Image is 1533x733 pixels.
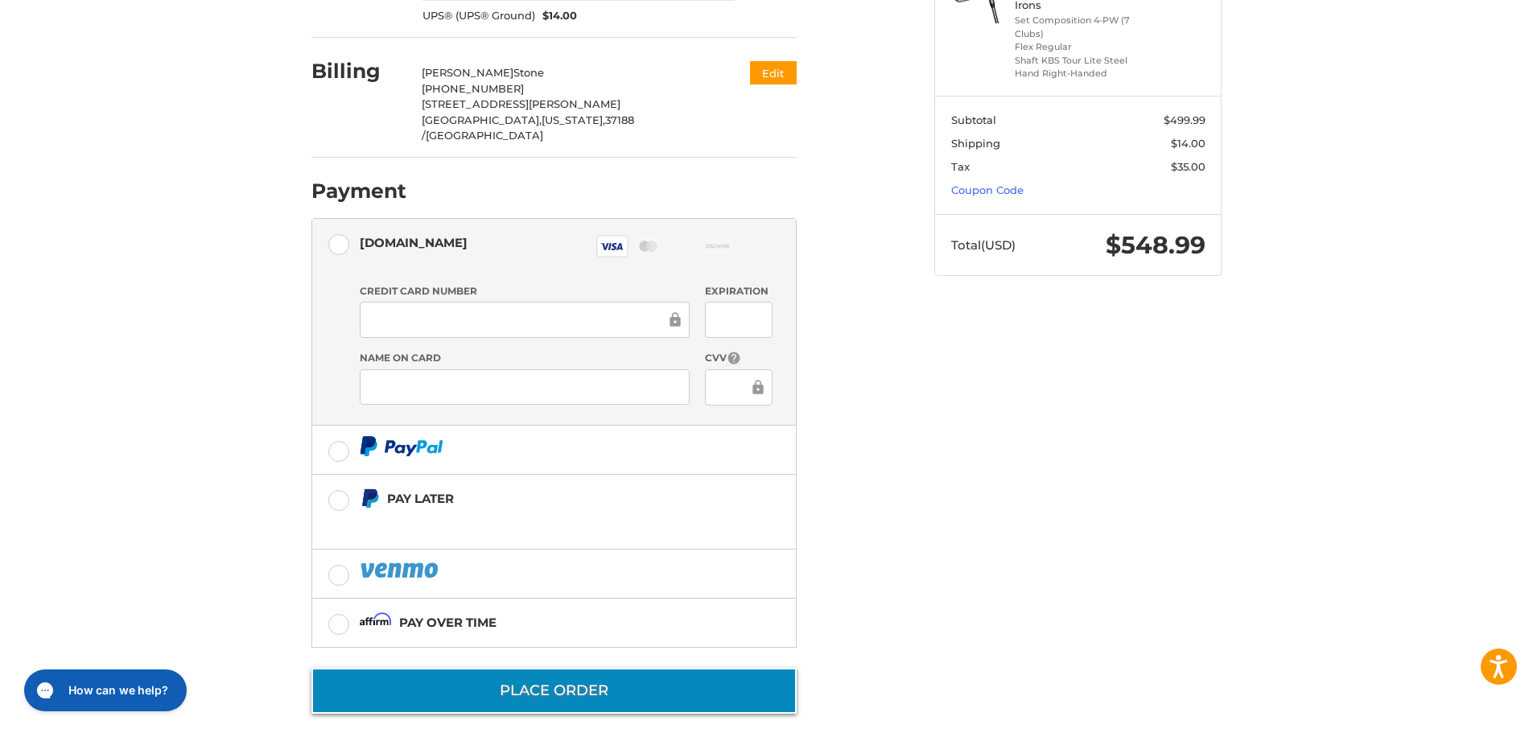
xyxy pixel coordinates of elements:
label: Credit Card Number [360,284,690,299]
img: Affirm icon [360,612,392,632]
button: Place Order [311,668,797,714]
div: Pay Later [387,485,695,512]
span: Subtotal [951,113,996,126]
span: Tax [951,160,970,173]
span: Stone [513,66,544,79]
button: Edit [750,61,797,84]
li: Set Composition 4-PW (7 Clubs) [1015,14,1138,40]
li: Flex Regular [1015,40,1138,54]
label: Name on Card [360,351,690,365]
span: Shipping [951,137,1000,150]
span: [PERSON_NAME] [422,66,513,79]
img: PayPal icon [360,436,443,456]
span: $35.00 [1171,160,1205,173]
span: UPS® (UPS® Ground) [422,8,535,24]
span: Total (USD) [951,237,1016,253]
li: Hand Right-Handed [1015,67,1138,80]
label: Expiration [705,284,772,299]
span: [PHONE_NUMBER] [422,82,524,95]
label: CVV [705,351,772,366]
iframe: PayPal Message 1 [360,515,696,529]
span: $14.00 [535,8,578,24]
img: PayPal icon [360,560,442,580]
iframe: Gorgias live chat messenger [16,664,192,717]
h2: Payment [311,179,406,204]
li: Shaft KBS Tour Lite Steel [1015,54,1138,68]
div: [DOMAIN_NAME] [360,229,468,256]
span: $14.00 [1171,137,1205,150]
span: [GEOGRAPHIC_DATA] [426,129,543,142]
a: Coupon Code [951,183,1024,196]
span: $499.99 [1164,113,1205,126]
img: Pay Later icon [360,488,380,509]
span: $548.99 [1106,230,1205,260]
span: [GEOGRAPHIC_DATA], [422,113,542,126]
span: [US_STATE], [542,113,605,126]
h2: Billing [311,59,406,84]
div: Pay over time [399,609,497,636]
span: [STREET_ADDRESS][PERSON_NAME] [422,97,620,110]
